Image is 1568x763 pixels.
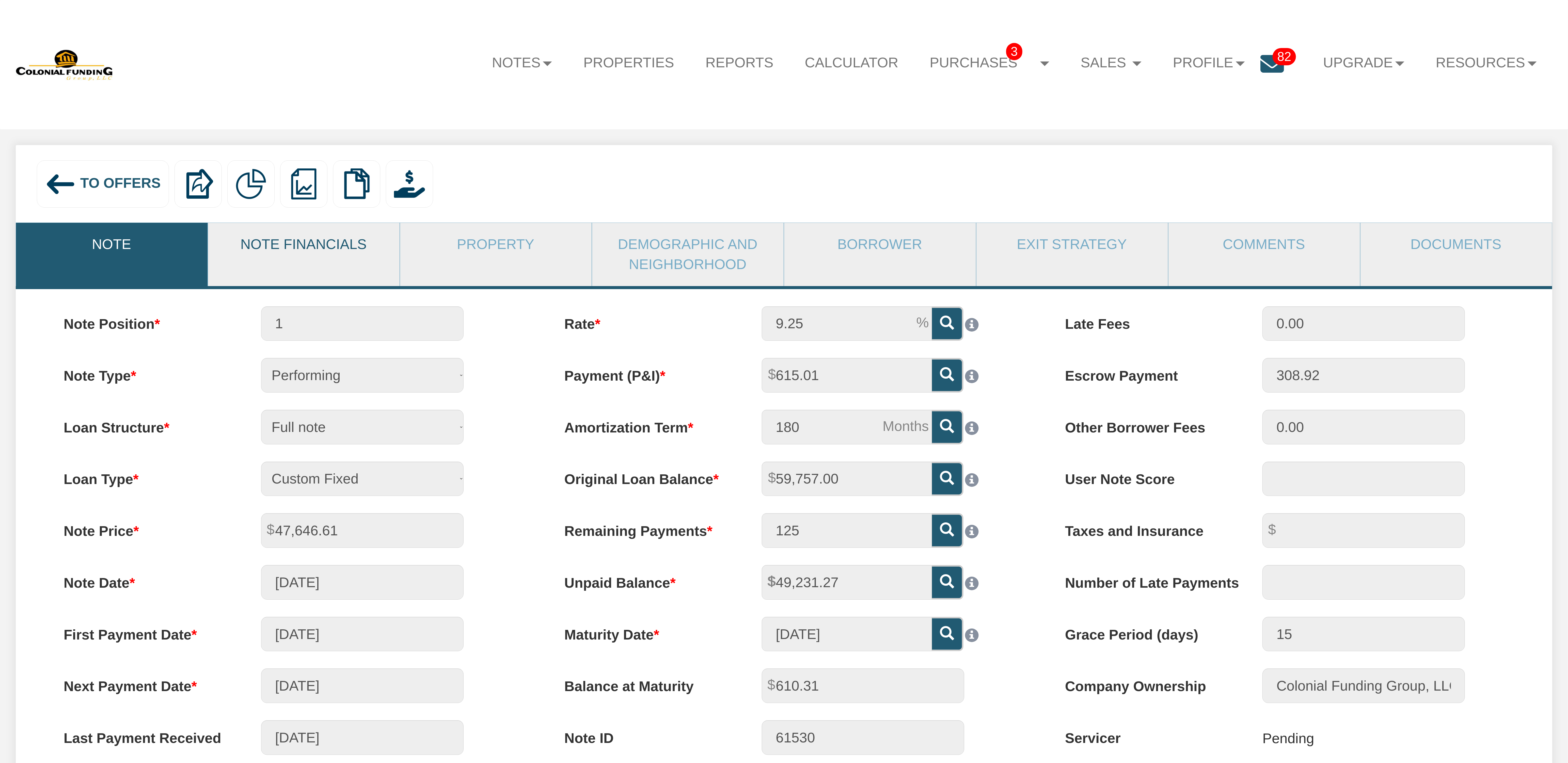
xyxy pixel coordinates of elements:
[784,223,975,266] a: Borrower
[1065,44,1157,82] a: Sales
[46,410,244,438] label: Loan Structure
[1048,565,1245,593] label: Number of Late Payments
[341,168,372,199] img: copy.png
[1262,720,1314,756] div: Pending
[46,565,244,593] label: Note Date
[568,44,690,81] a: Properties
[46,306,244,334] label: Note Position
[1048,410,1245,438] label: Other Borrower Fees
[46,668,244,696] label: Next Payment Date
[1273,48,1296,65] span: 82
[1048,720,1245,748] label: Servicer
[1048,513,1245,541] label: Taxes and Insurance
[762,306,932,341] input: This field can contain only numeric characters
[80,175,161,191] span: To Offers
[547,720,745,748] label: Note ID
[592,223,783,286] a: Demographic and Neighborhood
[261,720,464,755] input: MM/DD/YYYY
[547,410,745,438] label: Amortization Term
[976,223,1167,266] a: Exit Strategy
[547,617,745,645] label: Maturity Date
[261,565,464,600] input: MM/DD/YYYY
[46,513,244,541] label: Note Price
[789,44,914,81] a: Calculator
[46,358,244,386] label: Note Type
[547,668,745,696] label: Balance at Maturity
[762,617,932,651] input: MM/DD/YYYY
[394,168,425,199] img: purchase_offer.png
[547,462,745,490] label: Original Loan Balance
[16,48,114,81] img: 579666
[1360,223,1551,266] a: Documents
[1157,44,1260,82] a: Profile
[400,223,591,266] a: Property
[1260,44,1307,91] a: 82
[183,168,213,199] img: export.svg
[16,223,207,266] a: Note
[46,720,244,748] label: Last Payment Received
[46,617,244,645] label: First Payment Date
[1307,44,1420,82] a: Upgrade
[208,223,399,266] a: Note Financials
[547,513,745,541] label: Remaining Payments
[1048,358,1245,386] label: Escrow Payment
[547,565,745,593] label: Unpaid Balance
[1048,617,1245,645] label: Grace Period (days)
[45,168,76,200] img: back_arrow_left_icon.svg
[1420,44,1553,82] a: Resources
[235,168,266,199] img: partial.png
[1048,462,1245,490] label: User Note Score
[476,44,568,82] a: Notes
[1006,43,1023,60] span: 3
[1048,668,1245,696] label: Company Ownership
[288,168,319,199] img: reports.png
[1048,306,1245,334] label: Late Fees
[690,44,789,81] a: Reports
[547,306,745,334] label: Rate
[261,668,464,703] input: MM/DD/YYYY
[46,462,244,490] label: Loan Type
[914,44,1065,82] a: Purchases3
[547,358,745,386] label: Payment (P&I)
[261,617,464,651] input: MM/DD/YYYY
[1168,223,1359,266] a: Comments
